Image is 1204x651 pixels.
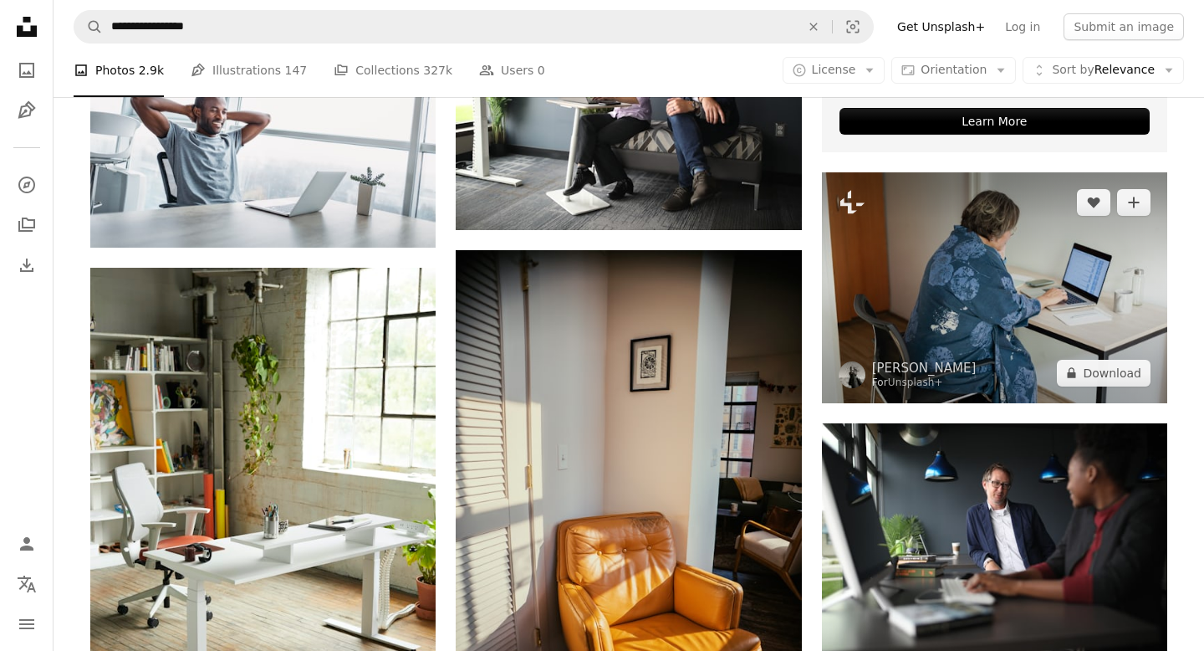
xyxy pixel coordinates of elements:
a: [PERSON_NAME] [872,360,977,377]
a: Illustrations 147 [191,44,307,97]
button: Download [1057,360,1150,387]
button: Menu [10,607,43,641]
button: Like [1077,189,1110,216]
button: Language [10,567,43,601]
button: Submit an image [1064,13,1184,40]
a: Log in [995,13,1050,40]
form: Find visuals sitewide [74,10,874,44]
img: a woman sitting at a desk using a laptop computer [822,172,1167,403]
button: Orientation [891,57,1016,84]
a: Download History [10,249,43,282]
button: Visual search [833,11,873,43]
a: Home — Unsplash [10,10,43,47]
a: Collections [10,208,43,242]
a: a brown leather chair sitting next to a white wall [456,501,801,516]
a: a woman sitting at a desk using a laptop computer [822,279,1167,295]
span: Orientation [921,63,987,76]
a: Photos [10,54,43,87]
span: License [812,63,856,76]
span: Relevance [1052,62,1155,79]
a: Collections 327k [334,44,452,97]
button: Sort byRelevance [1023,57,1184,84]
a: white wooden table with chairs [90,520,436,535]
img: Go to Diana Light's profile [839,361,865,388]
a: Unsplash+ [888,377,943,388]
a: Users 0 [479,44,545,97]
span: 0 [538,61,545,79]
a: a man and a woman sitting on a bed looking at a laptop [456,107,801,122]
button: Search Unsplash [74,11,103,43]
button: Add to Collection [1117,189,1150,216]
a: Get Unsplash+ [887,13,995,40]
div: Learn More [839,108,1150,135]
button: Clear [795,11,832,43]
a: Explore [10,168,43,202]
a: Log in / Sign up [10,527,43,561]
button: License [783,57,885,84]
span: 147 [285,61,308,79]
span: 327k [423,61,452,79]
div: For [872,377,977,390]
a: Feeling joy. Cheerful young african american businessman is reclining on chair and holding his ha... [90,125,436,140]
a: a man and a woman sitting at a desk in front of a computer [822,531,1167,546]
span: Sort by [1052,63,1094,76]
a: Illustrations [10,94,43,127]
img: Feeling joy. Cheerful young african american businessman is reclining on chair and holding his ha... [90,18,436,248]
